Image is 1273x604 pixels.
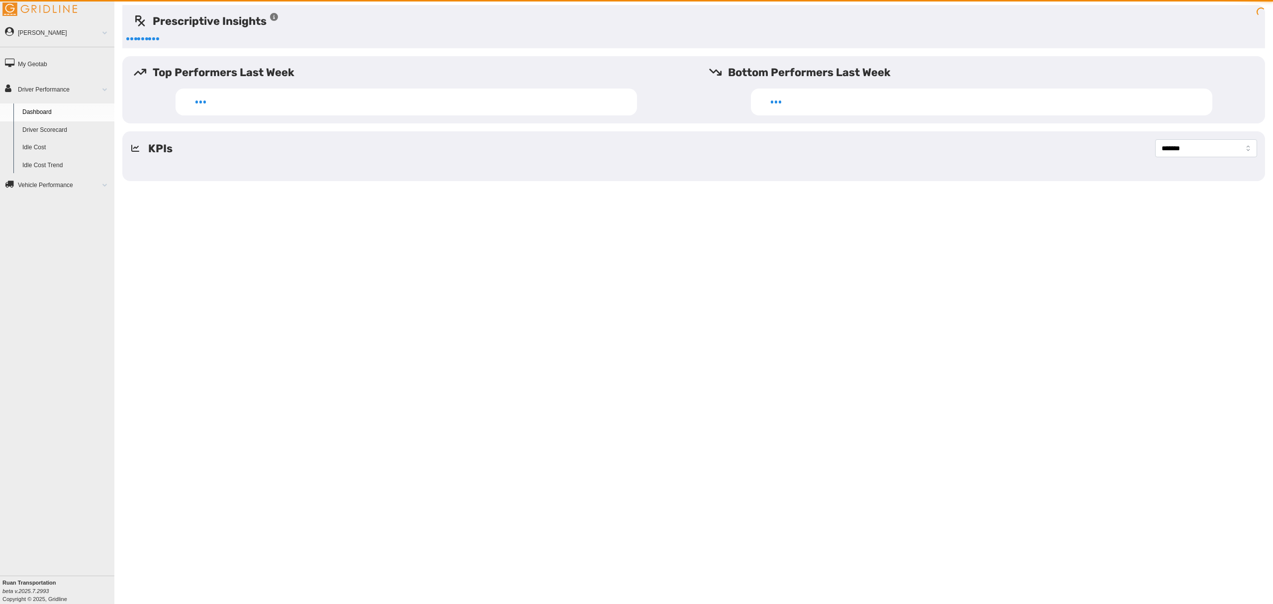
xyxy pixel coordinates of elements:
h5: KPIs [148,140,173,157]
h5: Bottom Performers Last Week [709,64,1265,81]
a: Idle Cost Trend [18,157,114,175]
a: Driver Scorecard [18,121,114,139]
a: Idle Cost [18,139,114,157]
div: Copyright © 2025, Gridline [2,579,114,603]
i: beta v.2025.7.2993 [2,588,49,594]
a: Dashboard [18,103,114,121]
h5: Prescriptive Insights [133,13,279,29]
h5: Top Performers Last Week [133,64,690,81]
img: Gridline [2,2,77,16]
b: Ruan Transportation [2,580,56,586]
